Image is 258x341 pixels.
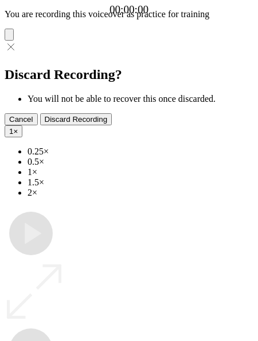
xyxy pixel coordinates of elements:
button: Cancel [5,113,38,125]
p: You are recording this voiceover as practice for training [5,9,253,19]
li: 0.25× [28,146,253,157]
li: 1.5× [28,177,253,188]
li: 2× [28,188,253,198]
button: 1× [5,125,22,137]
h2: Discard Recording? [5,67,253,82]
span: 1 [9,127,13,136]
li: 0.5× [28,157,253,167]
li: You will not be able to recover this once discarded. [28,94,253,104]
button: Discard Recording [40,113,112,125]
a: 00:00:00 [110,3,148,16]
li: 1× [28,167,253,177]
